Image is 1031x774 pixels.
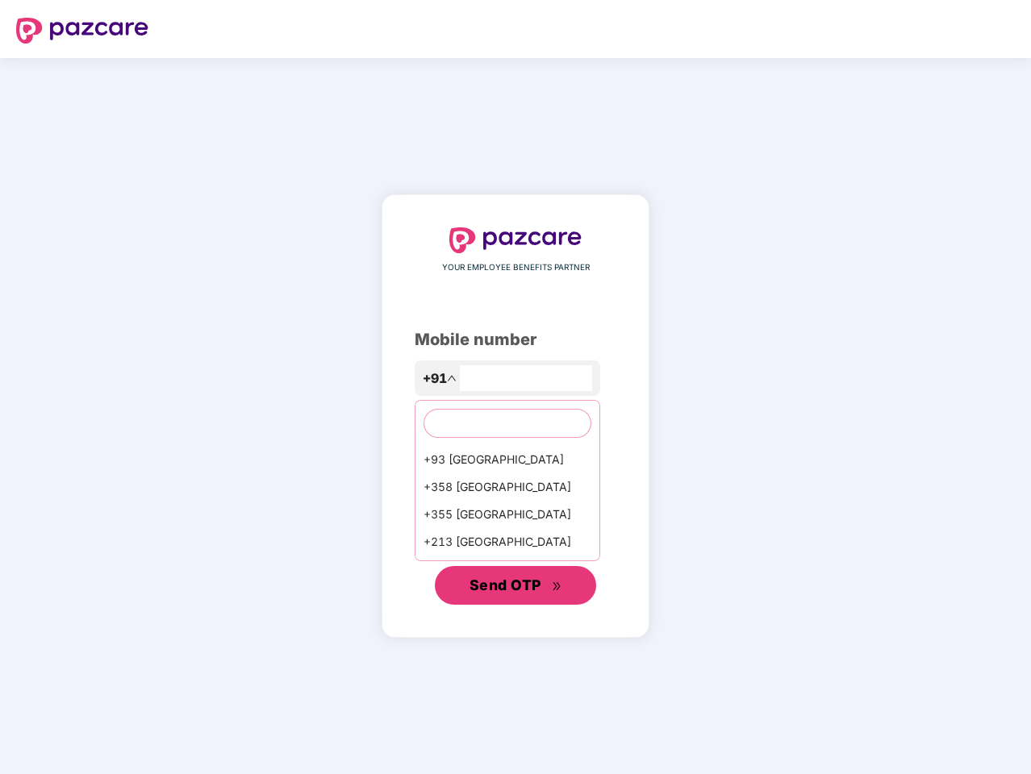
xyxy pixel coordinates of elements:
div: +213 [GEOGRAPHIC_DATA] [415,528,599,556]
div: +355 [GEOGRAPHIC_DATA] [415,501,599,528]
span: Send OTP [470,576,541,593]
div: +93 [GEOGRAPHIC_DATA] [415,446,599,473]
span: double-right [552,581,562,592]
span: +91 [423,368,447,389]
div: +1684 AmericanSamoa [415,556,599,583]
img: logo [16,18,148,44]
span: up [447,373,457,383]
span: YOUR EMPLOYEE BENEFITS PARTNER [442,261,590,274]
img: logo [449,227,582,253]
div: +358 [GEOGRAPHIC_DATA] [415,473,599,501]
div: Mobile number [415,327,616,352]
button: Send OTPdouble-right [435,566,596,605]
